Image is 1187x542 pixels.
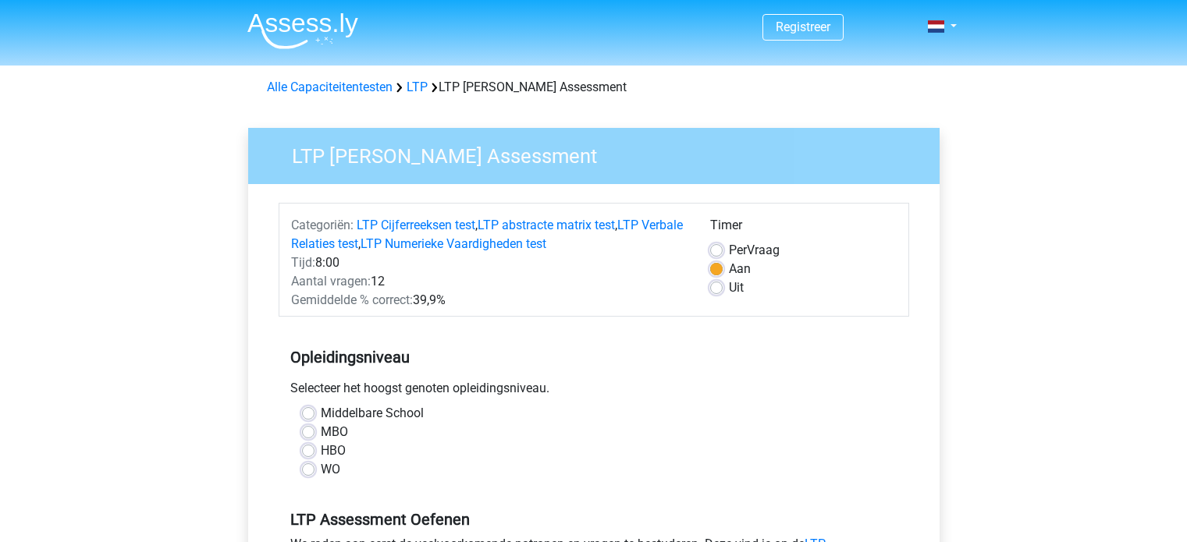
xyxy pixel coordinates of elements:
[261,78,927,97] div: LTP [PERSON_NAME] Assessment
[729,278,744,297] label: Uit
[729,241,780,260] label: Vraag
[291,218,354,232] span: Categoriën:
[407,80,428,94] a: LTP
[478,218,615,232] a: LTP abstracte matrix test
[290,342,897,373] h5: Opleidingsniveau
[273,138,928,168] h3: LTP [PERSON_NAME] Assessment
[279,291,698,310] div: 39,9%
[291,274,371,289] span: Aantal vragen:
[321,423,348,441] label: MBO
[279,216,698,253] div: , , ,
[321,404,424,423] label: Middelbare School
[729,243,747,257] span: Per
[279,272,698,291] div: 12
[321,441,346,460] label: HBO
[279,253,698,272] div: 8:00
[729,260,751,278] label: Aan
[361,236,546,251] a: LTP Numerieke Vaardigheden test
[267,80,393,94] a: Alle Capaciteitentesten
[279,379,909,404] div: Selecteer het hoogst genoten opleidingsniveau.
[357,218,475,232] a: LTP Cijferreeksen test
[290,510,897,529] h5: LTP Assessment Oefenen
[776,19,830,34] a: Registreer
[247,12,358,49] img: Assessly
[321,460,340,479] label: WO
[710,216,897,241] div: Timer
[291,292,413,307] span: Gemiddelde % correct:
[291,255,315,270] span: Tijd:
